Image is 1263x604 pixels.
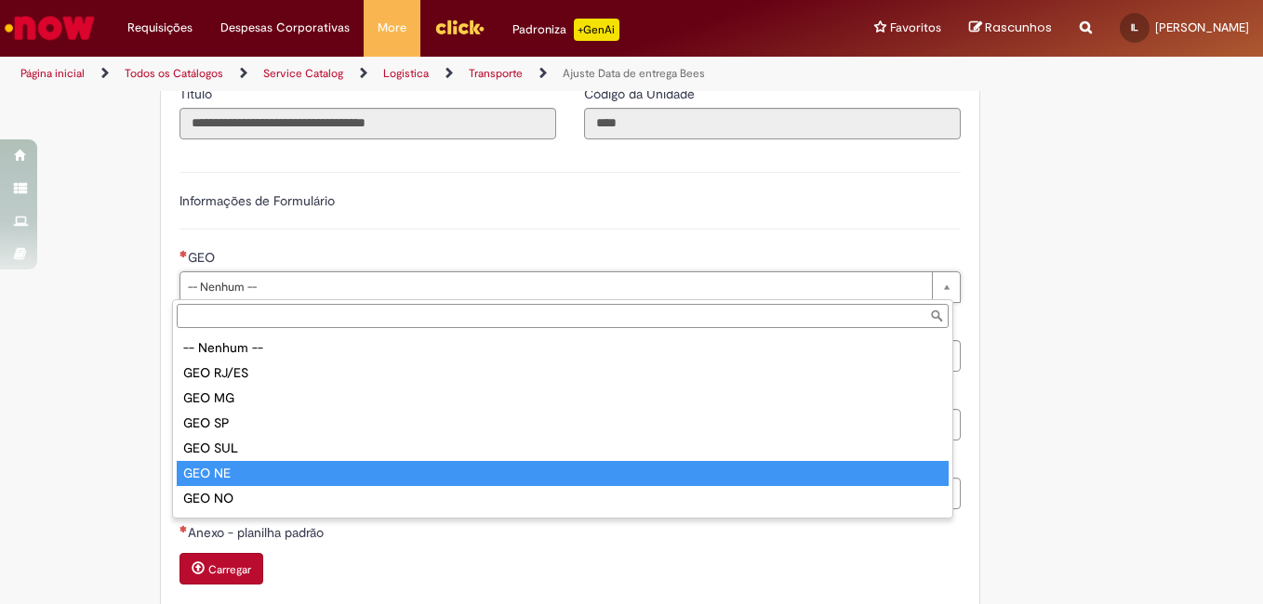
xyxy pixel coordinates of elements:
div: GEO SUL [177,436,949,461]
div: GEO SP [177,411,949,436]
ul: GEO [173,332,952,518]
div: GEO RJ/ES [177,361,949,386]
div: GEO CO [177,511,949,536]
div: GEO NE [177,461,949,486]
div: GEO MG [177,386,949,411]
div: -- Nenhum -- [177,335,949,361]
div: GEO NO [177,486,949,511]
